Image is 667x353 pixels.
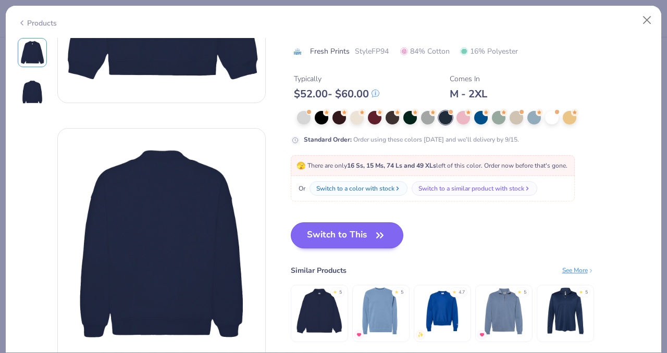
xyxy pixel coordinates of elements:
[310,181,407,196] button: Switch to a color with stock
[294,73,379,84] div: Typically
[304,135,352,144] strong: Standard Order :
[297,184,305,193] span: Or
[585,289,588,296] div: 5
[394,289,399,293] div: ★
[339,289,342,296] div: 5
[524,289,526,296] div: 5
[20,40,45,65] img: Front
[401,289,403,296] div: 5
[58,142,265,349] img: Back
[18,18,57,29] div: Products
[450,87,487,100] div: M - 2XL
[20,80,45,105] img: Back
[316,184,394,193] div: Switch to a color with stock
[291,222,404,248] button: Switch to This
[452,289,456,293] div: ★
[304,135,519,144] div: Order using these colors [DATE] and we’ll delivery by 9/15.
[417,286,467,336] img: Champion Adult Reverse Weave® Crew
[294,87,379,100] div: $ 52.00 - $ 60.00
[347,161,436,170] strong: 16 Ss, 15 Ms, 74 Ls and 49 XLs
[479,286,528,336] img: Comfort Colors Adult Quarter-Zip Sweatshirt
[450,73,487,84] div: Comes In
[310,46,350,57] span: Fresh Prints
[459,289,465,296] div: 4.7
[412,181,537,196] button: Switch to a similar product with stock
[637,10,657,30] button: Close
[562,266,594,275] div: See More
[355,46,389,57] span: Style FP94
[400,46,450,57] span: 84% Cotton
[579,289,583,293] div: ★
[356,286,405,336] img: Independent Trading Co. Heavyweight Pigment-Dyed Sweatshirt
[417,332,424,338] img: newest.gif
[291,47,305,56] img: brand logo
[333,289,337,293] div: ★
[460,46,518,57] span: 16% Polyester
[356,332,362,338] img: MostFav.gif
[294,286,344,336] img: Fresh Prints Aspen Heavyweight Quarter-Zip
[291,265,347,276] div: Similar Products
[297,161,305,171] span: 🫣
[418,184,524,193] div: Switch to a similar product with stock
[297,161,567,170] span: There are only left of this color. Order now before that's gone.
[517,289,522,293] div: ★
[540,286,590,336] img: Adidas Lightweight Quarter-Zip Pullover
[479,332,485,338] img: MostFav.gif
